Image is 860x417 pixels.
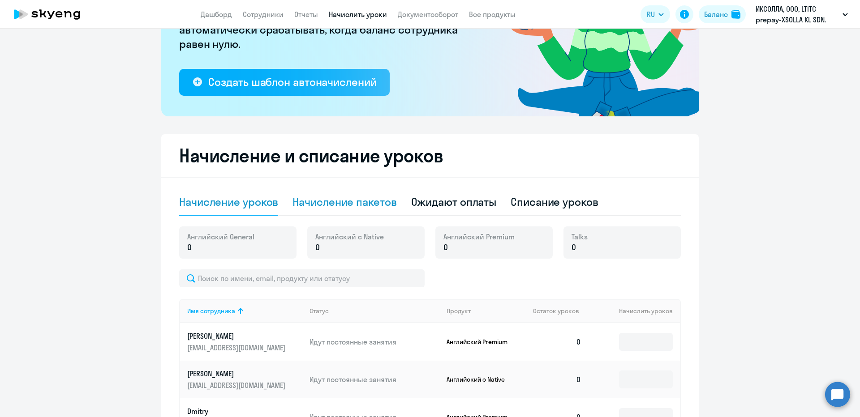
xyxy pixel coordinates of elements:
[187,307,235,315] div: Имя сотрудника
[647,9,655,20] span: RU
[315,232,384,242] span: Английский с Native
[447,307,526,315] div: Продукт
[187,343,288,353] p: [EMAIL_ADDRESS][DOMAIN_NAME]
[589,299,680,323] th: Начислить уроков
[526,323,589,361] td: 0
[443,242,448,253] span: 0
[443,232,515,242] span: Английский Premium
[731,10,740,19] img: balance
[310,374,439,384] p: Идут постоянные занятия
[187,380,288,390] p: [EMAIL_ADDRESS][DOMAIN_NAME]
[641,5,670,23] button: RU
[447,338,514,346] p: Английский Premium
[511,195,598,209] div: Списание уроков
[208,75,376,89] div: Создать шаблон автоначислений
[187,406,288,416] p: Dmitry
[201,10,232,19] a: Дашборд
[572,242,576,253] span: 0
[179,269,425,287] input: Поиск по имени, email, продукту или статусу
[292,195,396,209] div: Начисление пакетов
[572,232,588,242] span: Talks
[179,145,681,166] h2: Начисление и списание уроков
[447,375,514,383] p: Английский с Native
[398,10,458,19] a: Документооборот
[469,10,516,19] a: Все продукты
[526,361,589,398] td: 0
[411,195,497,209] div: Ожидают оплаты
[329,10,387,19] a: Начислить уроки
[187,232,254,242] span: Английский General
[294,10,318,19] a: Отчеты
[751,4,852,25] button: ИКСОЛЛА, ООО, LTITC prepay-XSOLLA KL SDN. BHD.
[179,69,390,96] button: Создать шаблон автоначислений
[179,195,278,209] div: Начисление уроков
[187,331,288,341] p: [PERSON_NAME]
[315,242,320,253] span: 0
[533,307,579,315] span: Остаток уроков
[447,307,471,315] div: Продукт
[533,307,589,315] div: Остаток уроков
[187,242,192,253] span: 0
[243,10,284,19] a: Сотрудники
[310,307,329,315] div: Статус
[704,9,728,20] div: Баланс
[187,369,302,390] a: [PERSON_NAME][EMAIL_ADDRESS][DOMAIN_NAME]
[187,307,302,315] div: Имя сотрудника
[310,307,439,315] div: Статус
[699,5,746,23] button: Балансbalance
[756,4,839,25] p: ИКСОЛЛА, ООО, LTITC prepay-XSOLLA KL SDN. BHD.
[187,331,302,353] a: [PERSON_NAME][EMAIL_ADDRESS][DOMAIN_NAME]
[187,369,288,379] p: [PERSON_NAME]
[310,337,439,347] p: Идут постоянные занятия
